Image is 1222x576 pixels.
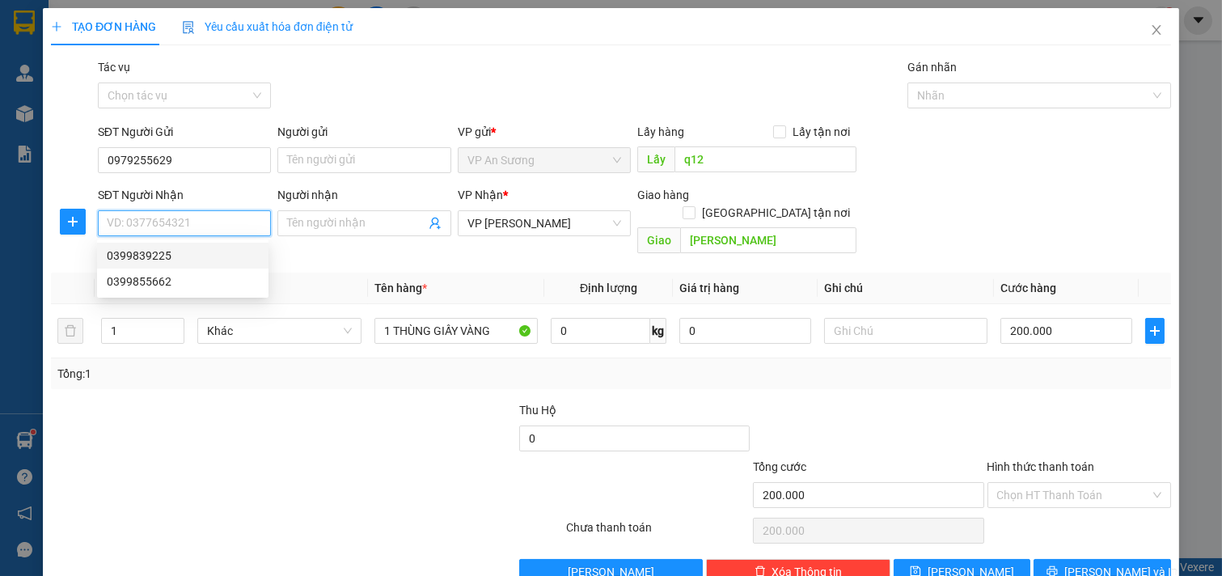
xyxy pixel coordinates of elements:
input: VD: Bàn, Ghế [374,318,539,344]
div: Chưa thanh toán [564,519,752,547]
span: VP Q12 [31,67,82,85]
span: VP Lao Bảo [467,211,622,235]
th: Ghi chú [818,273,995,304]
div: Tổng: 1 [57,365,472,383]
span: Tên hàng [374,282,427,294]
input: Dọc đường [674,146,856,172]
span: VP An Sương [467,148,622,172]
input: Dọc đường [680,227,856,253]
span: Giao: [121,69,208,84]
input: Ghi Chú [824,318,988,344]
span: Cước hàng [1000,282,1056,294]
span: 0905877733 [121,47,210,65]
label: Tác vụ [98,61,130,74]
p: Nhận: [121,9,236,44]
div: Người gửi [277,123,451,141]
span: plus [1146,324,1164,337]
span: close [1150,23,1163,36]
span: CR: [5,91,28,109]
span: 0 [32,91,41,109]
span: Định lượng [580,282,637,294]
div: VP gửi [458,123,632,141]
span: user-add [429,217,442,230]
span: Lấy [637,146,674,172]
button: plus [60,209,86,235]
span: [GEOGRAPHIC_DATA] tận nơi [696,204,856,222]
p: Gửi: [6,9,119,44]
span: VP 330 [PERSON_NAME] [121,9,236,44]
button: plus [1145,318,1165,344]
span: CAM LỘ [151,67,208,85]
span: 0 [69,91,78,109]
label: Gán nhãn [907,61,957,74]
div: 0399855662 [97,269,269,294]
span: 0 [60,112,69,129]
button: delete [57,318,83,344]
div: 0399839225 [97,243,269,269]
span: Lấy: [6,69,82,84]
span: Giao hàng [637,188,689,201]
div: SĐT Người Nhận [98,186,272,204]
span: Khác [207,319,352,343]
img: icon [182,21,195,34]
label: Hình thức thanh toán [987,460,1095,473]
input: 0 [679,318,811,344]
button: Close [1134,8,1179,53]
span: Thu hộ: [5,112,56,129]
span: VP An Sương [6,9,75,44]
span: Lấy tận nơi [786,123,856,141]
span: Yêu cầu xuất hóa đơn điện tử [182,20,353,33]
span: CC: [41,91,65,109]
span: plus [61,215,85,228]
span: TẠO ĐƠN HÀNG [51,20,156,33]
span: Giao [637,227,680,253]
div: SĐT Người Gửi [98,123,272,141]
div: 0399855662 [107,273,259,290]
span: 0906826536 [6,47,95,65]
span: Tổng cước [753,460,806,473]
div: Người nhận [277,186,451,204]
span: Lấy hàng [637,125,684,138]
span: plus [51,21,62,32]
span: Giá trị hàng [679,282,739,294]
div: 0399839225 [107,247,259,265]
span: VP Nhận [458,188,503,201]
span: Thu Hộ [519,404,556,417]
span: kg [650,318,666,344]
